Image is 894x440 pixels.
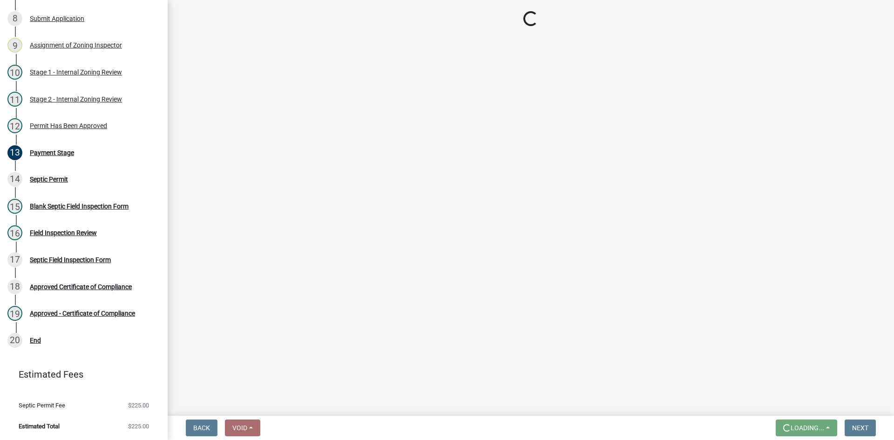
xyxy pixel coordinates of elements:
div: 16 [7,225,22,240]
div: Approved Certificate of Compliance [30,284,132,290]
span: $225.00 [128,402,149,408]
div: 18 [7,279,22,294]
button: Void [225,420,260,436]
div: 14 [7,172,22,187]
div: Stage 1 - Internal Zoning Review [30,69,122,75]
div: End [30,337,41,344]
div: Assignment of Zoning Inspector [30,42,122,48]
div: 8 [7,11,22,26]
button: Loading... [776,420,837,436]
span: Loading... [791,424,824,432]
div: 11 [7,92,22,107]
a: Estimated Fees [7,365,153,384]
span: $225.00 [128,423,149,429]
div: 20 [7,333,22,348]
div: Septic Field Inspection Form [30,257,111,263]
div: 19 [7,306,22,321]
div: 12 [7,118,22,133]
div: Submit Application [30,15,84,22]
span: Next [852,424,868,432]
span: Back [193,424,210,432]
div: Payment Stage [30,149,74,156]
div: 13 [7,145,22,160]
div: Approved - Certificate of Compliance [30,310,135,317]
div: Septic Permit [30,176,68,183]
div: Stage 2 - Internal Zoning Review [30,96,122,102]
div: Field Inspection Review [30,230,97,236]
div: 9 [7,38,22,53]
div: 17 [7,252,22,267]
span: Septic Permit Fee [19,402,65,408]
button: Next [845,420,876,436]
span: Estimated Total [19,423,60,429]
div: Permit Has Been Approved [30,122,107,129]
div: 15 [7,199,22,214]
div: 10 [7,65,22,80]
div: Blank Septic Field Inspection Form [30,203,129,210]
span: Void [232,424,247,432]
button: Back [186,420,217,436]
